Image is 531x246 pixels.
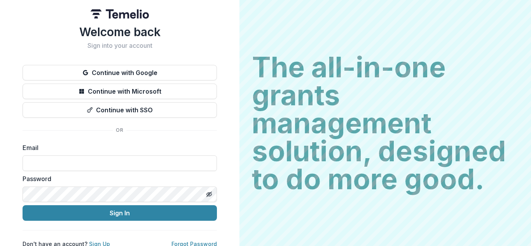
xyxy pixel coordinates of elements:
[23,25,217,39] h1: Welcome back
[91,9,149,19] img: Temelio
[23,65,217,80] button: Continue with Google
[203,188,215,201] button: Toggle password visibility
[23,174,212,183] label: Password
[23,205,217,221] button: Sign In
[23,143,212,152] label: Email
[23,102,217,118] button: Continue with SSO
[23,84,217,99] button: Continue with Microsoft
[23,42,217,49] h2: Sign into your account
